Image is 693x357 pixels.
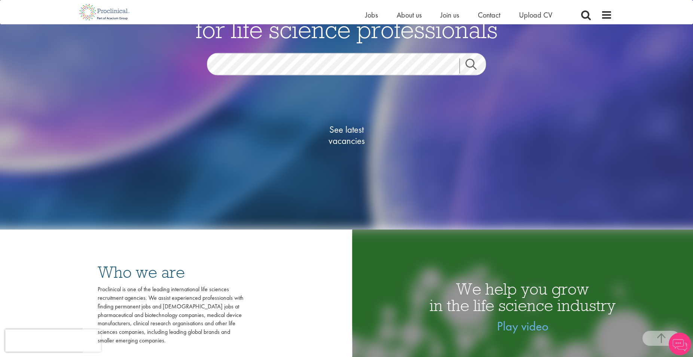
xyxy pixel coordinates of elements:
iframe: reCAPTCHA [5,329,101,352]
div: Proclinical is one of the leading international life sciences recruitment agencies. We assist exp... [98,285,244,345]
a: Job search submit button [460,59,492,74]
a: Upload CV [519,10,552,20]
a: Play video [497,318,549,334]
a: Join us [440,10,459,20]
img: Chatbot [669,333,691,355]
h3: Who we are [98,264,244,280]
a: Contact [478,10,500,20]
a: See latestvacancies [309,94,384,176]
h1: We help you grow in the life science industry [352,281,693,314]
a: Jobs [365,10,378,20]
a: About us [397,10,422,20]
span: See latest vacancies [309,124,384,147]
